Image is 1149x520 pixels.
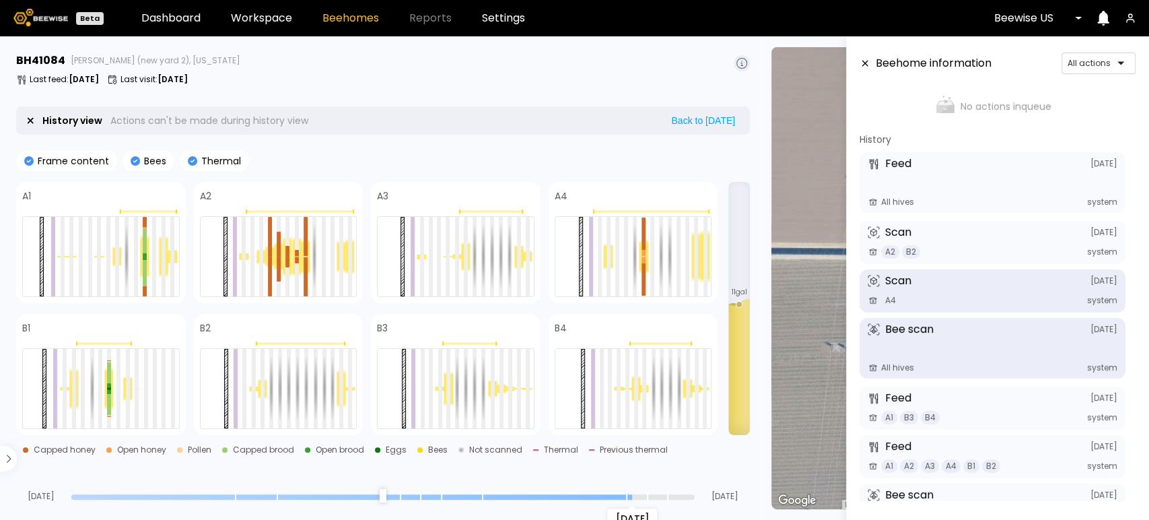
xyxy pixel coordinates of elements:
[233,446,294,454] div: Capped brood
[845,500,855,509] button: Keyboard shortcuts
[555,323,567,333] h4: B4
[377,323,388,333] h4: B3
[1087,198,1117,206] span: system
[885,490,934,500] h3: Bee scan
[1090,277,1117,285] span: [DATE]
[881,294,900,307] span: A4
[13,9,68,26] img: Beewise logo
[1087,462,1117,470] span: system
[1087,296,1117,304] span: system
[881,245,899,259] span: A2
[1087,248,1117,256] span: system
[76,12,104,25] div: Beta
[1090,491,1117,499] span: [DATE]
[902,245,920,259] span: B2
[16,492,66,500] span: [DATE]
[22,323,30,333] h4: B1
[377,191,388,201] h4: A3
[885,441,911,452] h3: Feed
[117,446,166,454] div: Open honey
[197,156,241,166] p: Thermal
[120,75,188,84] p: Last visit :
[231,13,292,24] a: Workspace
[1090,394,1117,402] span: [DATE]
[881,411,897,424] span: A1
[69,73,99,85] b: [DATE]
[1090,228,1117,236] span: [DATE]
[885,275,911,286] h3: Scan
[34,156,109,166] p: Frame content
[885,324,934,335] h3: Bee scan
[1090,325,1117,333] span: [DATE]
[110,116,308,125] p: Actions can't be made during history view
[921,411,940,424] span: B4
[1087,364,1117,372] span: system
[868,362,1117,373] div: All hives
[881,459,897,473] span: A1
[732,289,747,296] span: 11 gal
[900,411,918,424] span: B3
[386,446,407,454] div: Eggs
[158,73,188,85] b: [DATE]
[900,459,918,473] span: A2
[200,323,211,333] h4: B2
[544,446,578,454] div: Thermal
[200,191,211,201] h4: A2
[775,492,819,509] a: Open this area in Google Maps (opens a new window)
[860,86,1125,127] div: No actions in queue
[141,13,201,24] a: Dashboard
[482,13,525,24] a: Settings
[140,156,166,166] p: Bees
[322,13,379,24] a: Beehomes
[409,13,452,24] span: Reports
[71,57,240,65] span: [PERSON_NAME] (new yard 2), [US_STATE]
[942,459,961,473] span: A4
[885,393,911,403] h3: Feed
[42,116,102,125] p: History view
[876,58,991,69] h3: Beehome information
[868,197,1117,207] div: All hives
[921,459,939,473] span: A3
[30,75,99,84] p: Last feed :
[1090,443,1117,451] span: [DATE]
[963,459,979,473] span: B1
[885,158,911,169] h3: Feed
[982,459,1000,473] span: B2
[188,446,211,454] div: Pollen
[860,135,891,144] h4: History
[700,492,750,500] span: [DATE]
[316,446,364,454] div: Open brood
[469,446,522,454] div: Not scanned
[22,191,31,201] h4: A1
[1087,414,1117,422] span: system
[34,446,96,454] div: Capped honey
[16,55,65,66] h3: BH 41084
[555,191,567,201] h4: A4
[775,492,819,509] img: Google
[600,446,668,454] div: Previous thermal
[1090,160,1117,168] span: [DATE]
[885,227,911,238] h3: Scan
[428,446,448,454] div: Bees
[667,115,739,127] button: Back to [DATE]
